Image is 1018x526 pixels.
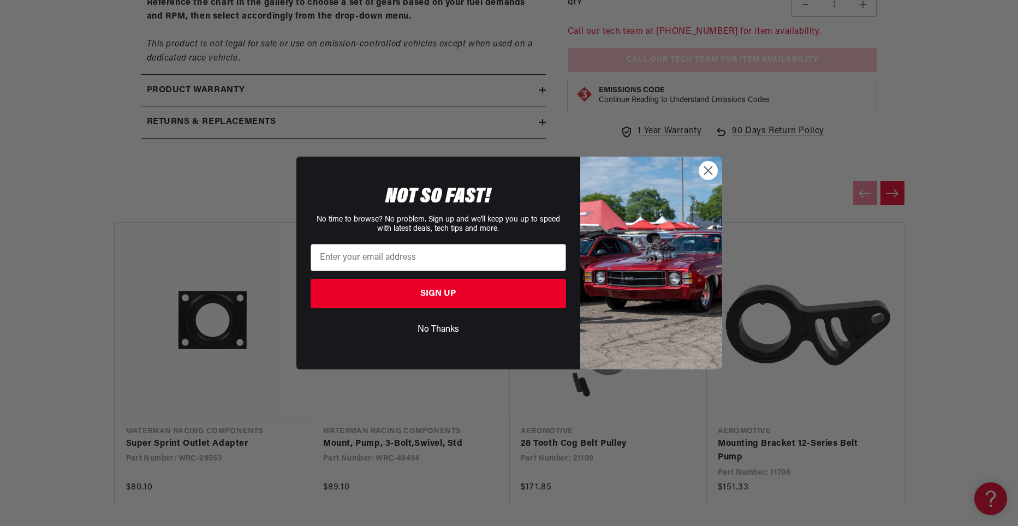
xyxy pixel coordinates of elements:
button: Close dialog [699,161,718,180]
span: NOT SO FAST! [385,186,491,208]
img: 85cdd541-2605-488b-b08c-a5ee7b438a35.jpeg [580,157,722,369]
button: SIGN UP [311,279,566,308]
span: No time to browse? No problem. Sign up and we'll keep you up to speed with latest deals, tech tip... [317,216,560,233]
button: No Thanks [311,319,566,340]
input: Enter your email address [311,244,566,271]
